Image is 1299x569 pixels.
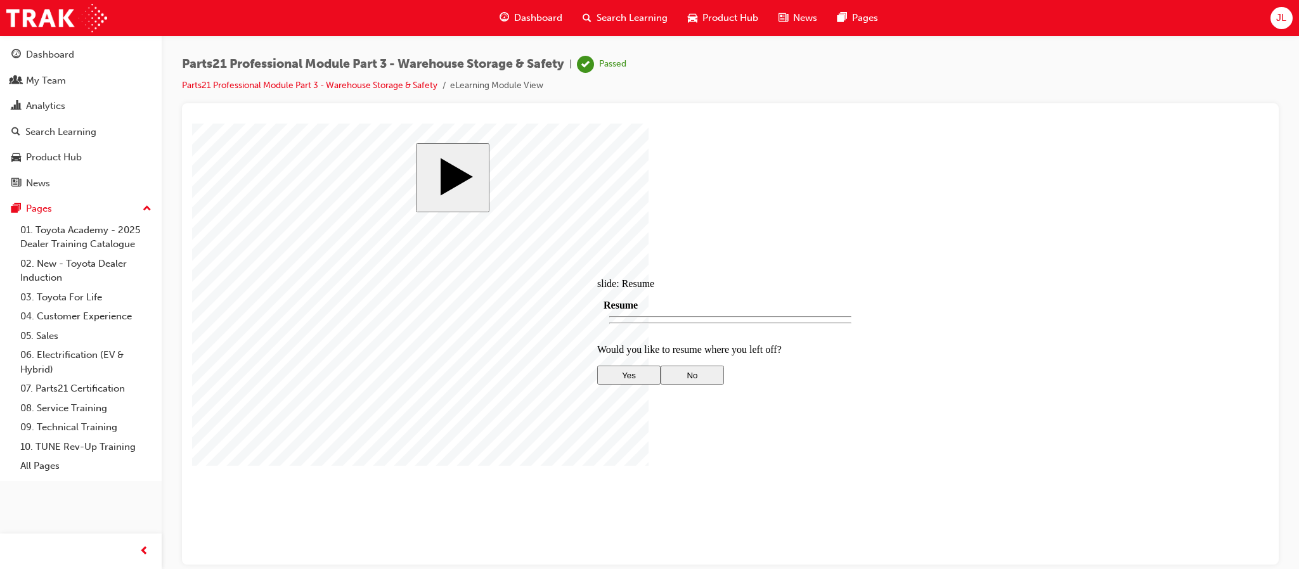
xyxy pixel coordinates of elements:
[143,201,152,217] span: up-icon
[11,101,21,112] span: chart-icon
[827,5,888,31] a: pages-iconPages
[15,399,157,418] a: 08. Service Training
[11,49,21,61] span: guage-icon
[500,10,509,26] span: guage-icon
[139,544,149,559] span: prev-icon
[11,75,21,87] span: people-icon
[411,176,446,187] span: Resume
[182,57,564,72] span: Parts21 Professional Module Part 3 - Warehouse Storage & Safety
[469,242,532,261] button: No
[569,57,572,72] span: |
[450,79,543,93] li: eLearning Module View
[489,5,572,31] a: guage-iconDashboard
[15,221,157,254] a: 01. Toyota Academy - 2025 Dealer Training Catalogue
[26,99,65,113] div: Analytics
[5,69,157,93] a: My Team
[5,146,157,169] a: Product Hub
[5,172,157,195] a: News
[26,176,50,191] div: News
[678,5,768,31] a: car-iconProduct Hub
[15,288,157,307] a: 03. Toyota For Life
[405,242,469,261] button: Yes
[11,178,21,189] span: news-icon
[15,456,157,476] a: All Pages
[514,11,562,25] span: Dashboard
[11,127,20,138] span: search-icon
[15,307,157,326] a: 04. Customer Experience
[15,437,157,457] a: 10. TUNE Rev-Up Training
[597,11,668,25] span: Search Learning
[793,11,817,25] span: News
[6,4,107,32] img: Trak
[572,5,678,31] a: search-iconSearch Learning
[15,345,157,379] a: 06. Electrification (EV & Hybrid)
[779,10,788,26] span: news-icon
[15,254,157,288] a: 02. New - Toyota Dealer Induction
[688,10,697,26] span: car-icon
[5,43,157,67] a: Dashboard
[768,5,827,31] a: news-iconNews
[182,80,437,91] a: Parts21 Professional Module Part 3 - Warehouse Storage & Safety
[1270,7,1293,29] button: JL
[26,201,52,216] div: Pages
[5,197,157,221] button: Pages
[15,418,157,437] a: 09. Technical Training
[837,10,847,26] span: pages-icon
[577,56,594,73] span: learningRecordVerb_PASS-icon
[11,203,21,215] span: pages-icon
[583,10,591,26] span: search-icon
[5,41,157,197] button: DashboardMy TeamAnalyticsSearch LearningProduct HubNews
[702,11,758,25] span: Product Hub
[852,11,878,25] span: Pages
[15,326,157,346] a: 05. Sales
[26,74,66,88] div: My Team
[26,48,74,62] div: Dashboard
[599,58,626,70] div: Passed
[26,150,82,165] div: Product Hub
[15,379,157,399] a: 07. Parts21 Certification
[25,125,96,139] div: Search Learning
[405,221,671,232] p: Would you like to resume where you left off?
[5,94,157,118] a: Analytics
[5,120,157,144] a: Search Learning
[1276,11,1286,25] span: JL
[405,155,671,166] div: slide: Resume
[11,152,21,163] span: car-icon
